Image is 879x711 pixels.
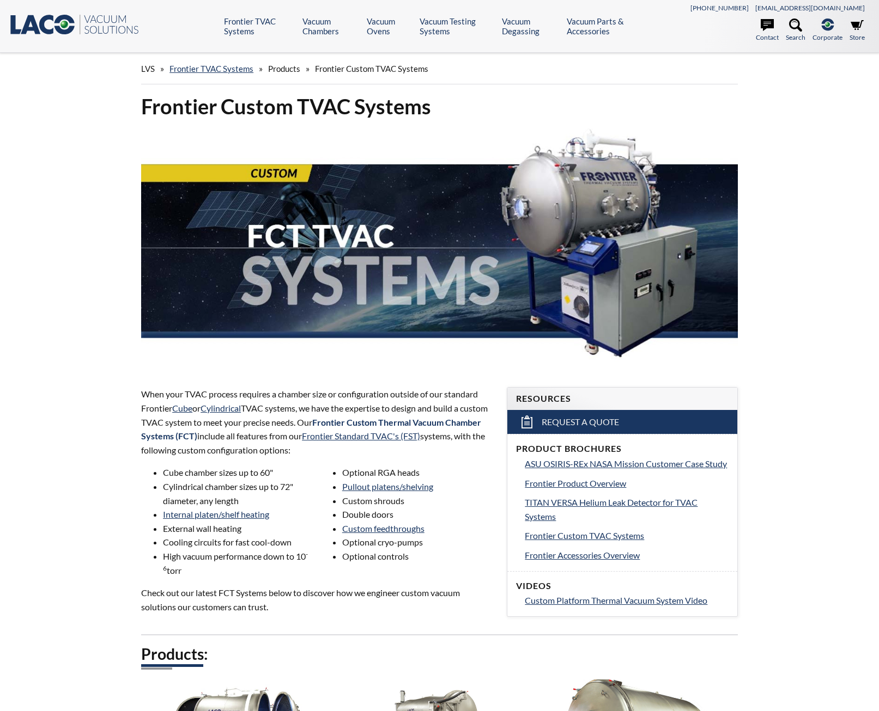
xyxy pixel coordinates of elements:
a: Store [850,19,865,42]
a: Frontier Accessories Overview [525,548,728,562]
font: Search [786,33,805,41]
a: Vacuum Parts & Accessories [567,16,652,36]
span: Frontier Accessories Overview [525,550,640,560]
a: Internal platen/shelf heating [163,509,269,519]
font: Store [850,33,865,41]
a: Frontier TVAC Systems [169,64,253,73]
h4: Videos [516,580,728,592]
a: Vacuum Testing Systems [420,16,494,36]
span: Custom Platform Thermal Vacuum System Video [525,595,707,605]
a: TITAN VERSA Helium Leak Detector for TVAC Systems [525,495,728,523]
font: » » » [141,63,434,73]
a: [EMAIL_ADDRESS][DOMAIN_NAME] [755,4,865,12]
a: Vacuum Ovens [367,16,411,36]
a: Frontier Standard TVAC's (FST) [302,431,420,441]
a: Vacuum Chambers [302,16,358,36]
a: Request a Quote [507,410,737,434]
a: [PHONE_NUMBER] [690,4,749,12]
font: High vacuum performance down to 10 [163,551,306,561]
font: torr [167,565,181,575]
span: Frontier Product Overview [525,478,626,488]
font: Contact [756,33,779,41]
a: Frontier TVAC Systems [224,16,294,36]
a: Custom Platform Thermal Vacuum System Video [525,593,728,608]
h4: Resources [516,393,728,404]
li: Cube chamber sizes up to 60" [163,465,315,480]
a: Cube [172,403,192,413]
li: Optional controls [342,549,494,563]
span: LVS [141,64,155,73]
li: Optional cryo-pumps [342,535,494,549]
a: Frontier Custom TVAC Systems [525,529,728,543]
span: Request a Quote [542,416,619,428]
a: Cylindrical [201,403,241,413]
a: Contact [756,19,779,42]
a: Pullout platens/shelving [342,481,433,492]
a: Vacuum Degassing [502,16,559,36]
li: Cylindrical chamber sizes up to 72" diameter, any length [163,480,315,507]
li: Optional RGA heads [342,465,494,480]
h4: Product Brochures [516,443,728,455]
a: Frontier Product Overview [525,476,728,491]
a: Search [786,19,805,42]
h1: Frontier Custom TVAC Systems [141,93,738,120]
span: Frontier Custom TVAC Systems [525,530,644,541]
img: FCT TVAC Systems header [141,128,738,367]
h2: Products: [141,644,738,664]
span: Products [268,64,300,73]
span: Corporate [813,32,842,42]
li: Custom shrouds [342,494,494,508]
a: ASU OSIRIS-REx NASA Mission Customer Case Study [525,457,728,471]
span: TITAN VERSA Helium Leak Detector for TVAC Systems [525,497,698,522]
li: Double doors [342,507,494,522]
a: Custom feedthroughs [342,523,425,534]
p: Check out our latest FCT Systems below to discover how we engineer custom vacuum solutions our cu... [141,586,494,614]
span: Frontier Custom TVAC Systems [315,64,428,73]
li: Cooling circuits for fast cool-down [163,535,315,549]
li: External wall heating [163,522,315,536]
sup: -6 [163,550,308,572]
p: When your TVAC process requires a chamber size or configuration outside of our standard Frontier ... [141,387,494,457]
span: ASU OSIRIS-REx NASA Mission Customer Case Study [525,458,727,469]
